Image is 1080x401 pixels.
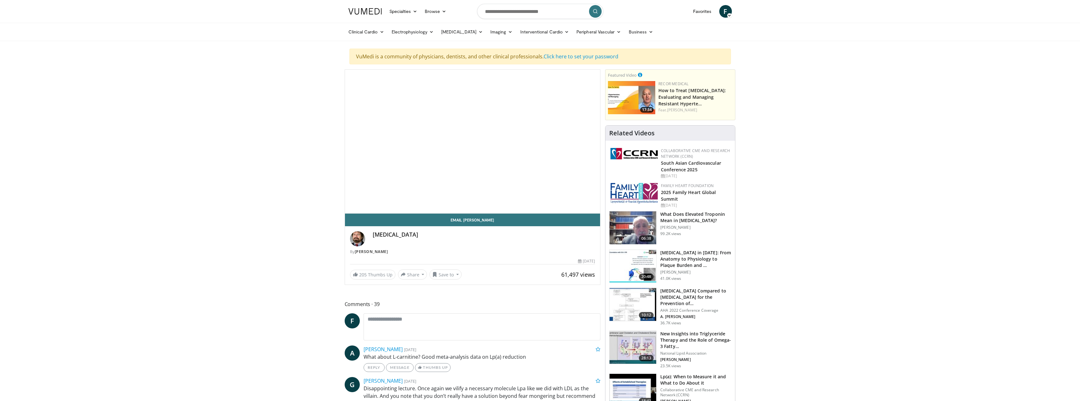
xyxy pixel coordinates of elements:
[610,148,658,159] img: a04ee3ba-8487-4636-b0fb-5e8d268f3737.png.150x105_q85_autocrop_double_scale_upscale_version-0.2.png
[610,288,656,321] img: 7c0f9b53-1609-4588-8498-7cac8464d722.150x105_q85_crop-smart_upscale.jpg
[639,355,654,361] span: 28:13
[661,203,730,208] div: [DATE]
[661,160,721,173] a: South Asian Cardiovascular Conference 2025
[660,225,731,230] p: [PERSON_NAME]
[610,250,656,283] img: 823da73b-7a00-425d-bb7f-45c8b03b10c3.150x105_q85_crop-smart_upscale.jpg
[660,351,731,356] p: National Lipid Association
[660,231,681,236] p: 99.2K views
[517,26,573,38] a: Interventional Cardio
[364,377,403,384] a: [PERSON_NAME]
[415,363,451,372] a: Thumbs Up
[345,377,360,392] a: G
[661,148,730,159] a: Collaborative CME and Research Network (CCRN)
[610,211,656,244] img: 98daf78a-1d22-4ebe-927e-10afe95ffd94.150x105_q85_crop-smart_upscale.jpg
[639,312,654,318] span: 10:12
[350,249,595,255] div: By
[373,231,595,238] h4: [MEDICAL_DATA]
[660,288,731,307] h3: [MEDICAL_DATA] Compared to [MEDICAL_DATA] for the Prevention of…
[350,270,395,280] a: 205 Thumbs Up
[345,70,600,214] video-js: Video Player
[386,5,421,18] a: Specialties
[661,173,730,179] div: [DATE]
[573,26,625,38] a: Peripheral Vascular
[660,211,731,224] h3: What Does Elevated Troponin Mean in [MEDICAL_DATA]?
[661,183,714,188] a: Family Heart Foundation
[345,313,360,328] a: F
[639,274,654,280] span: 20:48
[608,81,655,114] a: 17:34
[660,374,731,386] h3: Lp(a): When to Measure it and What to Do About it
[437,26,487,38] a: [MEDICAL_DATA]
[689,5,715,18] a: Favorites
[429,269,462,280] button: Save to
[364,346,403,353] a: [PERSON_NAME]
[345,300,601,308] span: Comments 39
[544,53,618,60] a: Click here to set your password
[660,331,731,350] h3: New Insights into Triglyceride Therapy and the Role of Omega-3 Fatty…
[660,387,731,398] p: Collaborative CME and Research Network (CCRN)
[660,270,731,275] p: [PERSON_NAME]
[660,357,731,362] p: [PERSON_NAME]
[345,214,600,226] a: Email [PERSON_NAME]
[421,5,450,18] a: Browse
[661,189,716,202] a: 2025 Family Heart Global Summit
[350,231,365,246] img: Avatar
[609,250,731,283] a: 20:48 [MEDICAL_DATA] in [DATE]: From Anatomy to Physiology to Plaque Burden and … [PERSON_NAME] 4...
[660,321,681,326] p: 36.7K views
[348,8,382,15] img: VuMedi Logo
[640,107,654,113] span: 17:34
[355,249,388,254] a: [PERSON_NAME]
[719,5,732,18] a: F
[608,81,655,114] img: 10cbd22e-c1e6-49ff-b90e-4507a8859fc1.jpg.150x105_q85_crop-smart_upscale.jpg
[404,378,416,384] small: [DATE]
[639,235,654,242] span: 06:38
[609,288,731,326] a: 10:12 [MEDICAL_DATA] Compared to [MEDICAL_DATA] for the Prevention of… AHA 2022 Conference Covera...
[359,272,367,278] span: 205
[658,107,733,113] div: Feat.
[386,363,414,372] a: Message
[487,26,517,38] a: Imaging
[398,269,427,280] button: Share
[388,26,437,38] a: Electrophysiology
[561,271,595,278] span: 61,497 views
[660,314,731,319] p: A. [PERSON_NAME]
[477,4,603,19] input: Search topics, interventions
[667,107,697,113] a: [PERSON_NAME]
[610,331,656,364] img: 45ea033d-f728-4586-a1ce-38957b05c09e.150x105_q85_crop-smart_upscale.jpg
[364,363,385,372] a: Reply
[660,250,731,268] h3: [MEDICAL_DATA] in [DATE]: From Anatomy to Physiology to Plaque Burden and …
[608,72,637,78] small: Featured Video
[625,26,657,38] a: Business
[345,26,388,38] a: Clinical Cardio
[658,81,688,86] a: Recor Medical
[658,87,726,107] a: How to Treat [MEDICAL_DATA]: Evaluating and Managing Resistant Hyperte…
[349,49,731,64] div: VuMedi is a community of physicians, dentists, and other clinical professionals.
[578,258,595,264] div: [DATE]
[610,183,658,204] img: 96363db5-6b1b-407f-974b-715268b29f70.jpeg.150x105_q85_autocrop_double_scale_upscale_version-0.2.jpg
[345,345,360,361] a: A
[660,308,731,313] p: AHA 2022 Conference Coverage
[364,353,601,361] p: What about L-carnitine? Good meta-analysis data on Lp(a) reduction
[404,347,416,352] small: [DATE]
[660,363,681,369] p: 23.5K views
[609,211,731,245] a: 06:38 What Does Elevated Troponin Mean in [MEDICAL_DATA]? [PERSON_NAME] 99.2K views
[609,129,655,137] h4: Related Videos
[660,276,681,281] p: 41.0K views
[609,331,731,369] a: 28:13 New Insights into Triglyceride Therapy and the Role of Omega-3 Fatty… National Lipid Associ...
